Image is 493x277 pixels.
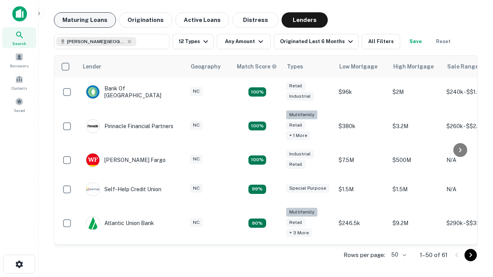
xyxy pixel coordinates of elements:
[190,87,203,96] div: NC
[335,145,389,175] td: $7.5M
[362,34,400,49] button: All Filters
[2,94,36,115] a: Saved
[335,56,389,77] th: Low Mortgage
[454,191,493,228] iframe: Chat Widget
[286,208,317,217] div: Multifamily
[10,63,29,69] span: Borrowers
[78,56,186,77] th: Lender
[190,218,203,227] div: NC
[12,40,26,47] span: Search
[2,72,36,93] a: Contacts
[280,37,355,46] div: Originated Last 6 Months
[119,12,172,28] button: Originations
[282,12,328,28] button: Lenders
[248,155,266,165] div: Matching Properties: 14, hasApolloMatch: undefined
[190,184,203,193] div: NC
[344,250,385,260] p: Rows per page:
[286,229,312,237] div: + 3 more
[335,107,389,145] td: $380k
[237,62,275,71] h6: Match Score
[86,119,173,133] div: Pinnacle Financial Partners
[464,249,477,261] button: Go to next page
[14,107,25,113] span: Saved
[286,110,317,119] div: Multifamily
[286,160,305,169] div: Retail
[286,92,314,101] div: Industrial
[420,250,448,260] p: 1–50 of 61
[248,122,266,131] div: Matching Properties: 20, hasApolloMatch: undefined
[86,153,166,167] div: [PERSON_NAME] Fargo
[237,62,277,71] div: Capitalize uses an advanced AI algorithm to match your search with the best lender. The match sco...
[447,62,478,71] div: Sale Range
[431,34,456,49] button: Reset
[2,27,36,48] a: Search
[282,56,335,77] th: Types
[175,12,229,28] button: Active Loans
[86,217,99,230] img: picture
[389,77,443,107] td: $2M
[339,62,377,71] div: Low Mortgage
[2,50,36,70] a: Borrowers
[389,107,443,145] td: $3.2M
[190,155,203,164] div: NC
[388,249,407,260] div: 50
[86,216,154,230] div: Atlantic Union Bank
[286,131,310,140] div: + 1 more
[389,175,443,204] td: $1.5M
[393,62,434,71] div: High Mortgage
[86,183,99,196] img: picture
[287,62,303,71] div: Types
[86,154,99,167] img: picture
[274,34,359,49] button: Originated Last 6 Months
[389,145,443,175] td: $500M
[83,62,101,71] div: Lender
[389,204,443,243] td: $9.2M
[335,175,389,204] td: $1.5M
[248,219,266,228] div: Matching Properties: 10, hasApolloMatch: undefined
[389,56,443,77] th: High Mortgage
[286,82,305,90] div: Retail
[286,121,305,130] div: Retail
[403,34,428,49] button: Save your search to get updates of matches that match your search criteria.
[86,182,161,196] div: Self-help Credit Union
[248,185,266,194] div: Matching Properties: 11, hasApolloMatch: undefined
[186,56,232,77] th: Geography
[335,204,389,243] td: $246.5k
[286,218,305,227] div: Retail
[191,62,221,71] div: Geography
[86,85,99,98] img: picture
[86,85,178,99] div: Bank Of [GEOGRAPHIC_DATA]
[232,12,278,28] button: Distress
[67,38,125,45] span: [PERSON_NAME][GEOGRAPHIC_DATA], [GEOGRAPHIC_DATA]
[12,85,27,91] span: Contacts
[54,12,116,28] button: Maturing Loans
[232,56,282,77] th: Capitalize uses an advanced AI algorithm to match your search with the best lender. The match sco...
[335,77,389,107] td: $96k
[86,120,99,133] img: picture
[12,6,27,22] img: capitalize-icon.png
[173,34,214,49] button: 12 Types
[286,150,314,159] div: Industrial
[286,184,329,193] div: Special Purpose
[248,87,266,97] div: Matching Properties: 15, hasApolloMatch: undefined
[217,34,271,49] button: Any Amount
[190,121,203,130] div: NC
